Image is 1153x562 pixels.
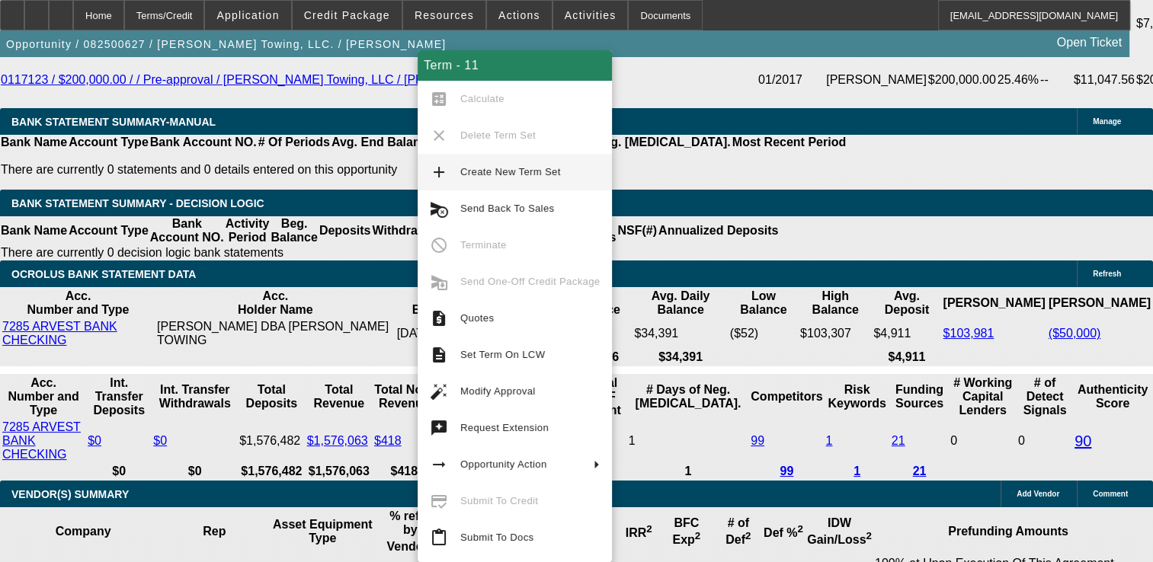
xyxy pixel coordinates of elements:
[306,375,372,418] th: Total Revenue
[825,375,889,418] th: Risk Keywords
[11,268,196,280] span: OCROLUS BANK STATEMENT DATA
[460,422,549,433] span: Request Extension
[1017,420,1072,462] td: 0
[757,52,825,108] td: 01/2017
[943,327,994,340] a: $103,981
[2,289,155,318] th: Acc. Number and Type
[11,116,216,128] span: BANK STATEMENT SUMMARY-MANUAL
[732,135,847,150] th: Most Recent Period
[152,464,237,479] th: $0
[225,216,271,245] th: Activity Period
[430,200,448,218] mat-icon: cancel_schedule_send
[216,9,279,21] span: Application
[156,319,395,348] td: [PERSON_NAME] DBA [PERSON_NAME] TOWING
[873,289,940,318] th: Avg. Deposit
[153,434,167,447] a: $0
[950,434,957,447] span: 0
[556,135,732,150] th: # Mts. Neg. [MEDICAL_DATA].
[633,350,727,365] th: $34,391
[1093,117,1121,126] span: Manage
[396,289,488,318] th: Period Begin/End
[304,9,390,21] span: Credit Package
[950,375,1016,418] th: # Working Capital Lenders
[797,523,802,535] sup: 2
[203,525,226,538] b: Rep
[415,9,474,21] span: Resources
[460,166,561,177] span: Create New Term Set
[430,419,448,437] mat-icon: try
[825,52,927,108] td: [PERSON_NAME]
[1017,375,1072,418] th: # of Detect Signals
[371,216,437,245] th: Withdrawls
[1074,375,1151,418] th: Authenticity Score
[1039,52,1073,108] td: --
[430,346,448,364] mat-icon: description
[258,135,331,150] th: # Of Periods
[1049,327,1101,340] a: ($50,000)
[729,319,798,348] td: ($52)
[460,349,545,360] span: Set Term On LCW
[460,458,547,470] span: Opportunity Action
[807,516,872,546] b: IDW Gain/Loss
[270,216,318,245] th: Beg. Balance
[331,135,435,150] th: Avg. End Balance
[374,434,402,447] a: $418
[239,420,305,462] td: $1,576,482
[764,526,803,539] b: Def %
[68,216,149,245] th: Account Type
[403,1,485,30] button: Resources
[2,420,81,461] a: 7285 ARVEST BANK CHECKING
[799,289,871,318] th: High Balance
[1048,289,1151,318] th: [PERSON_NAME]
[430,528,448,547] mat-icon: content_paste
[729,289,798,318] th: Low Balance
[1,163,846,177] p: There are currently 0 statements and 0 details entered on this opportunity
[152,375,237,418] th: Int. Transfer Withdrawals
[942,289,1046,318] th: [PERSON_NAME]
[460,385,536,397] span: Modify Approval
[11,488,129,500] span: VENDOR(S) SUMMARY
[418,50,612,81] div: Term - 11
[460,312,494,324] span: Quotes
[430,382,448,401] mat-icon: auto_fix_high
[430,163,448,181] mat-icon: add
[6,38,446,50] span: Opportunity / 082500627 / [PERSON_NAME] Towing, LLC. / [PERSON_NAME]
[293,1,402,30] button: Credit Package
[87,464,151,479] th: $0
[239,375,305,418] th: Total Deposits
[873,350,940,365] th: $4,911
[948,525,1068,538] b: Prefunding Amounts
[633,289,727,318] th: Avg. Daily Balance
[780,465,793,477] a: 99
[307,434,368,447] a: $1,576,063
[866,530,871,541] sup: 2
[633,319,727,348] td: $34,391
[460,203,554,214] span: Send Back To Sales
[1093,490,1128,498] span: Comment
[854,465,860,477] a: 1
[1051,30,1128,56] a: Open Ticket
[373,375,435,418] th: Total Non-Revenue
[617,216,658,245] th: NSF(#)
[628,375,748,418] th: # Days of Neg. [MEDICAL_DATA].
[927,52,997,108] td: $200,000.00
[88,434,101,447] a: $0
[1075,433,1091,449] a: 90
[396,319,488,348] td: [DATE] - [DATE]
[626,526,652,539] b: IRR
[373,464,435,479] th: $418
[997,52,1039,108] td: 25.46%
[658,216,779,245] th: Annualized Deposits
[498,9,540,21] span: Actions
[68,135,149,150] th: Account Type
[319,216,372,245] th: Deposits
[628,420,748,462] td: 1
[646,523,652,535] sup: 2
[1017,490,1059,498] span: Add Vendor
[695,530,700,541] sup: 2
[565,9,617,21] span: Activities
[799,319,871,348] td: $103,307
[892,434,905,447] a: 21
[205,1,290,30] button: Application
[628,464,748,479] th: 1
